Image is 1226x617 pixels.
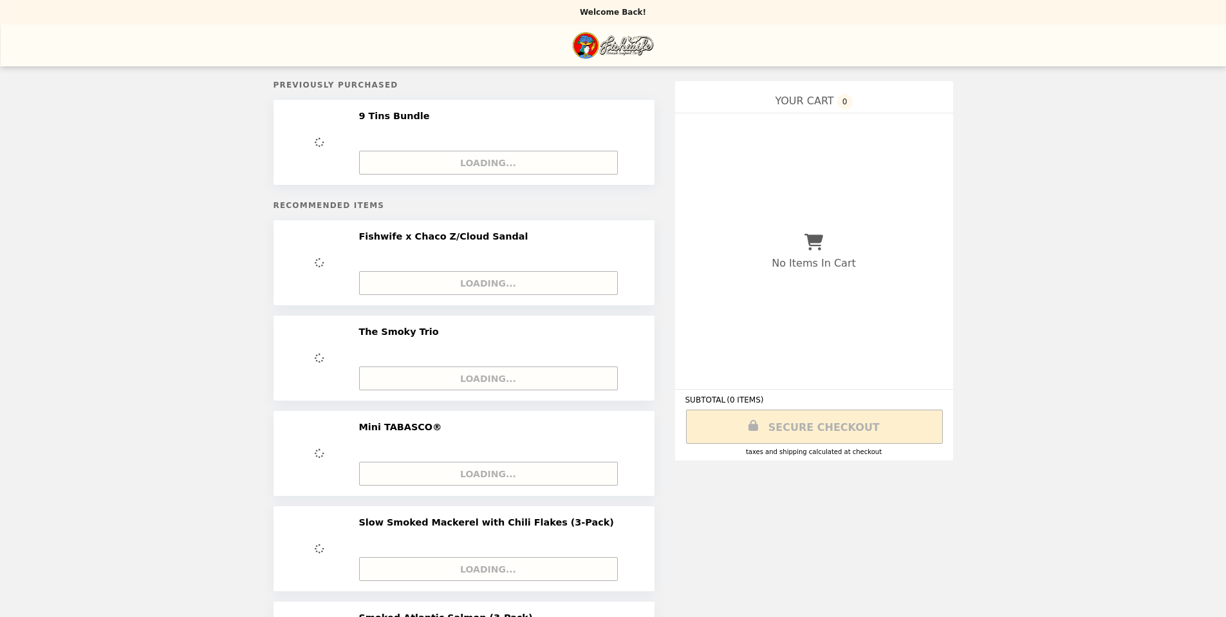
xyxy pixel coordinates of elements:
[572,32,653,59] img: Brand Logo
[727,395,763,404] span: ( 0 ITEMS )
[359,110,435,122] h2: 9 Tins Bundle
[359,517,619,528] h2: Slow Smoked Mackerel with Chili Flakes (3-Pack)
[274,81,655,90] h5: Previously Purchased
[274,201,655,210] h5: Recommended Items
[685,395,727,404] span: SUBTOTAL
[772,257,855,269] p: No Items In Cart
[775,95,833,107] span: YOUR CART
[359,421,447,433] h2: Mini TABASCO®
[580,8,646,17] p: Welcome Back!
[685,448,943,455] div: Taxes and Shipping calculated at checkout
[359,231,534,242] h2: Fishwife x Chaco Z/Cloud Sandal
[837,94,853,109] span: 0
[359,326,444,337] h2: The Smoky Trio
